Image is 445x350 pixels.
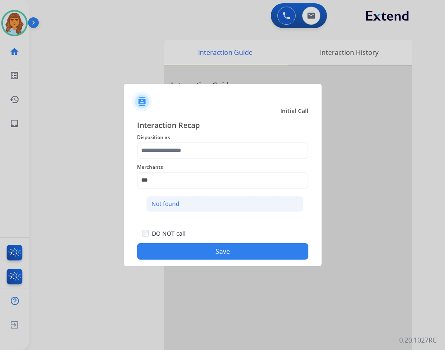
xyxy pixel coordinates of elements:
[280,107,308,115] span: Initial Call
[151,200,180,208] div: Not found
[137,243,308,260] button: Save
[399,335,437,345] p: 0.20.1027RC
[152,229,186,238] label: DO NOT call
[132,92,152,111] img: contactIcon
[137,119,308,132] span: Interaction Recap
[137,162,308,172] span: Merchants
[137,132,308,142] span: Disposition as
